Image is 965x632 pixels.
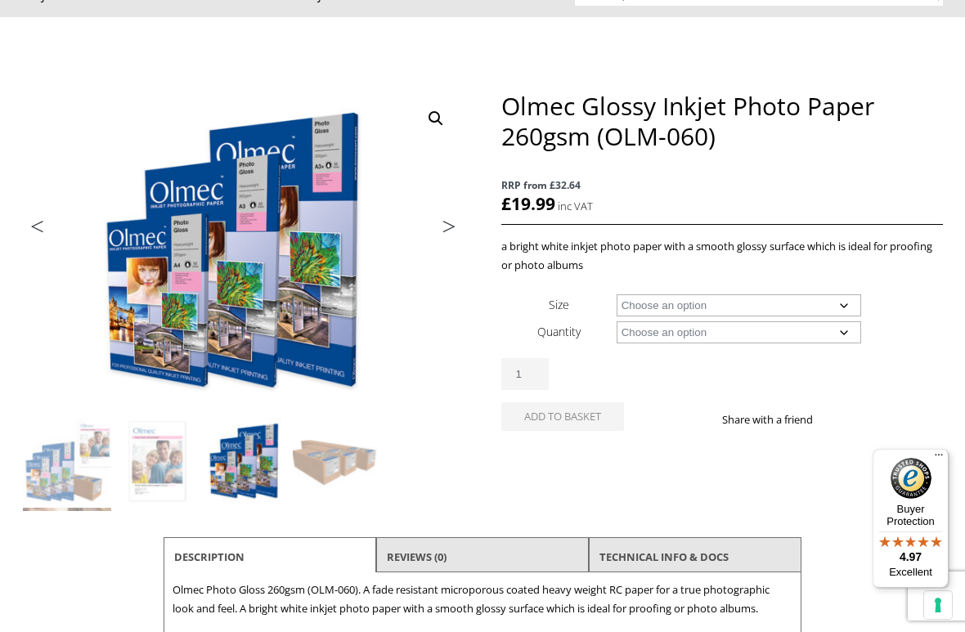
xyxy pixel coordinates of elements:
label: Size [549,297,569,312]
img: Olmec Glossy Inkjet Photo Paper 260gsm (OLM-060) [23,418,111,506]
input: Product quantity [501,358,549,390]
button: Trusted Shops TrustmarkBuyer Protection4.97Excellent [873,449,949,588]
button: Your consent preferences for tracking technologies [924,591,952,619]
p: Buyer Protection [873,503,949,527]
button: Add to basket [501,402,624,431]
img: Olmec Glossy Inkjet Photo Paper 260gsm (OLM-060) - Image 2 [113,418,201,506]
img: Olmec Glossy Inkjet Photo Paper 260gsm (OLM-060) - Image 5 [23,508,111,596]
img: facebook sharing button [833,413,846,426]
p: Share with a friend [722,410,833,429]
span: 4.97 [900,550,922,563]
p: Excellent [873,566,949,579]
img: twitter sharing button [852,413,865,426]
p: a bright white inkjet photo paper with a smooth glossy surface which is ideal for proofing or pho... [501,237,943,275]
a: Description [174,542,245,571]
a: View full-screen image gallery [421,104,451,133]
span: RRP from £32.64 [501,176,943,195]
span: £ [501,192,511,215]
img: Trusted Shops Trustmark [891,458,931,499]
img: Olmec Glossy Inkjet Photo Paper 260gsm (OLM-060) - Image 4 [293,418,381,506]
a: TECHNICAL INFO & DOCS [599,542,729,571]
img: email sharing button [872,413,885,426]
h1: Olmec Glossy Inkjet Photo Paper 260gsm (OLM-060) [501,91,943,151]
img: Olmec Glossy Inkjet Photo Paper 260gsm (OLM-060) - Image 3 [203,418,291,506]
p: Olmec Photo Gloss 260gsm (OLM-060). A fade resistant microporous coated heavy weight RC paper for... [173,580,792,618]
label: Quantity [537,324,581,339]
button: Menu [929,449,949,468]
bdi: 19.99 [501,192,555,215]
a: Reviews (0) [387,542,447,571]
